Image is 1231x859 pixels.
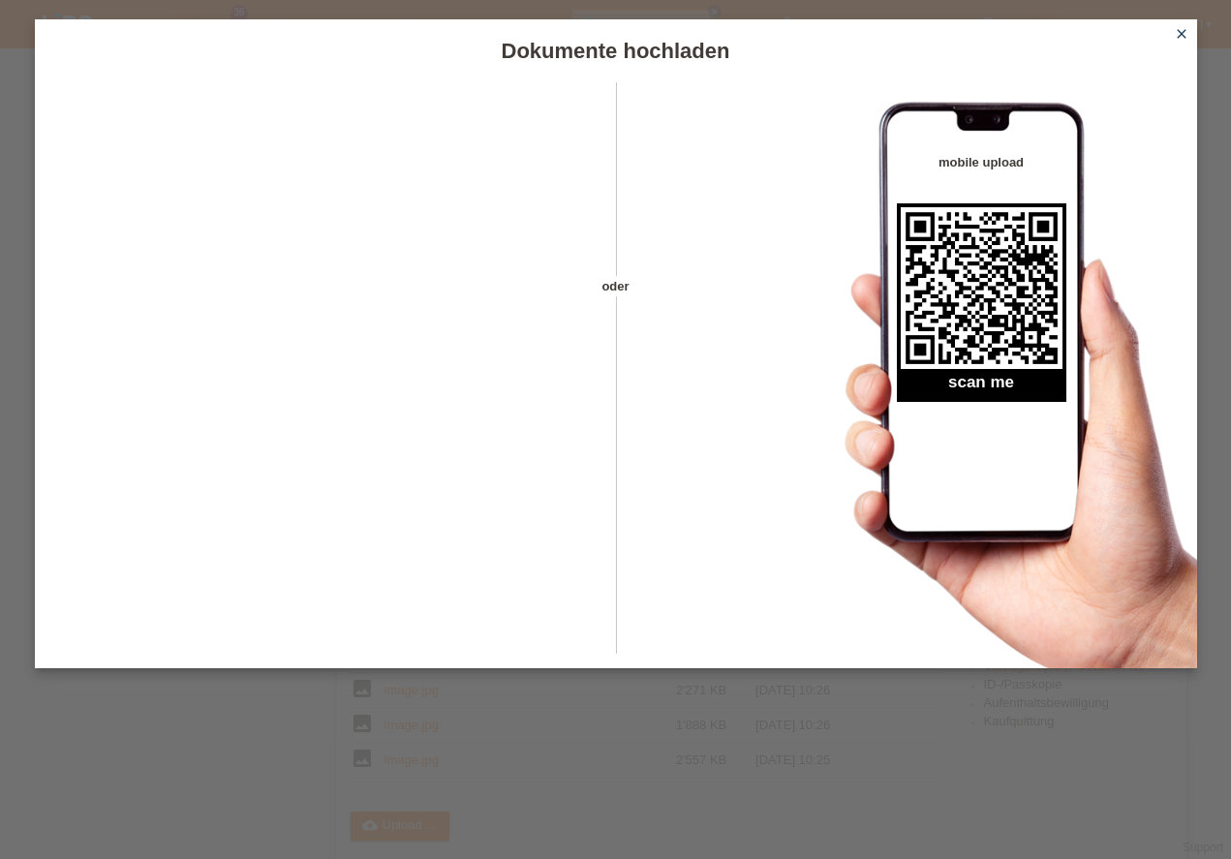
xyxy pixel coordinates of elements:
h4: mobile upload [897,155,1066,169]
h2: scan me [897,373,1066,402]
iframe: Upload [64,131,582,615]
span: oder [582,276,650,296]
a: close [1169,24,1194,46]
i: close [1174,26,1189,42]
h1: Dokumente hochladen [35,39,1197,63]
